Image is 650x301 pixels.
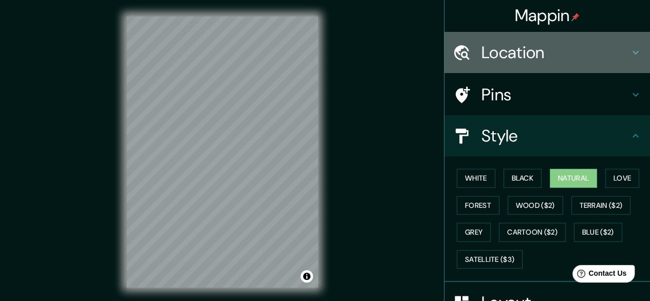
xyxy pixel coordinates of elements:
div: Location [444,32,650,73]
button: Grey [457,223,491,242]
img: pin-icon.png [571,13,580,21]
div: Pins [444,74,650,115]
button: Terrain ($2) [571,196,631,215]
button: Toggle attribution [301,270,313,282]
button: Satellite ($3) [457,250,523,269]
iframe: Help widget launcher [559,261,639,290]
canvas: Map [126,16,318,288]
button: Blue ($2) [574,223,622,242]
button: Black [504,169,542,188]
div: Style [444,115,650,156]
button: Natural [550,169,597,188]
button: Love [605,169,639,188]
h4: Style [481,126,629,146]
button: Cartoon ($2) [499,223,566,242]
h4: Location [481,42,629,63]
h4: Pins [481,84,629,105]
h4: Mappin [515,5,580,26]
button: Wood ($2) [508,196,563,215]
button: Forest [457,196,499,215]
button: White [457,169,495,188]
